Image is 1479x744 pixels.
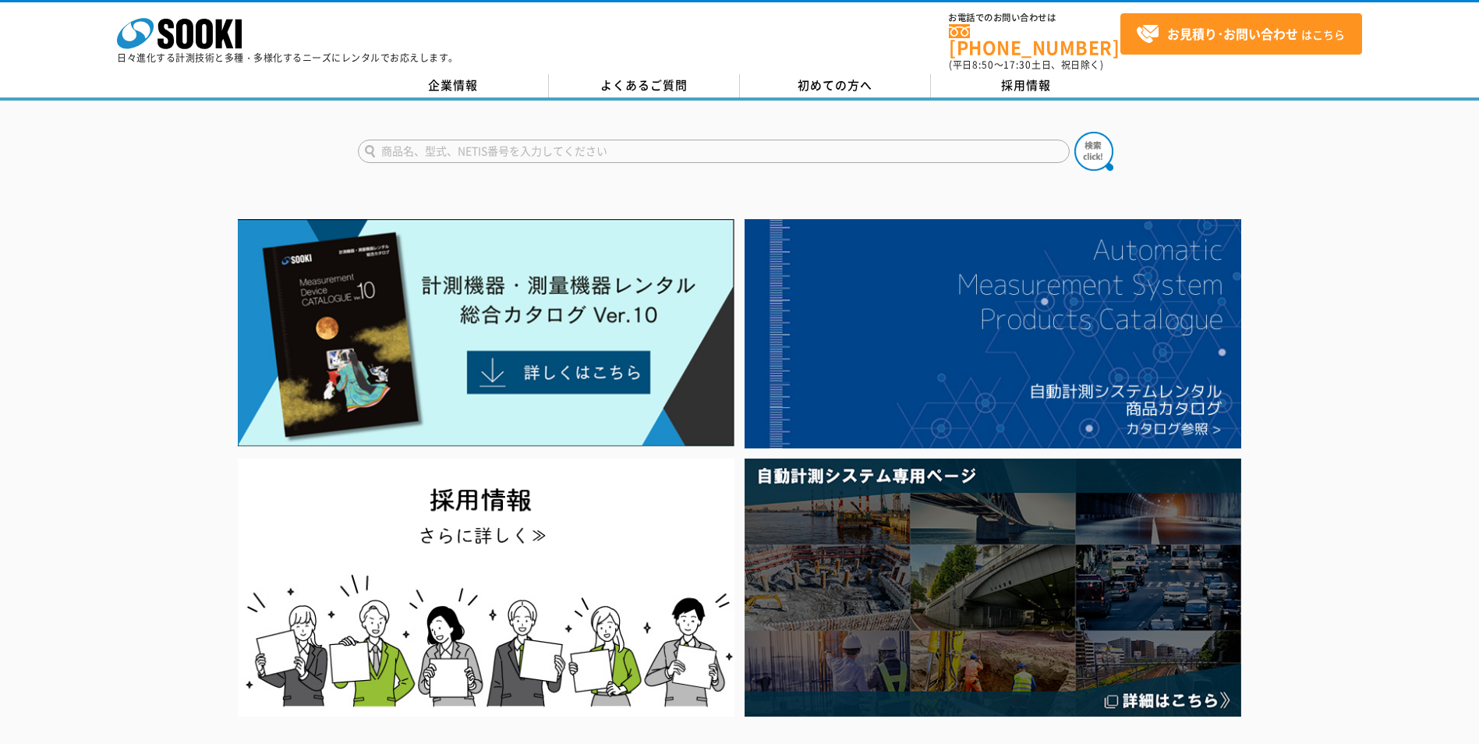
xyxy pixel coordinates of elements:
img: 自動計測システム専用ページ [745,459,1241,717]
span: 初めての方へ [798,76,872,94]
a: よくあるご質問 [549,74,740,97]
img: Catalog Ver10 [238,219,734,447]
strong: お見積り･お問い合わせ [1167,24,1298,43]
a: 採用情報 [931,74,1122,97]
span: はこちら [1136,23,1345,46]
span: 8:50 [972,58,994,72]
p: 日々進化する計測技術と多種・多様化するニーズにレンタルでお応えします。 [117,53,458,62]
img: 自動計測システムカタログ [745,219,1241,448]
span: (平日 ～ 土日、祝日除く) [949,58,1103,72]
a: お見積り･お問い合わせはこちら [1120,13,1362,55]
a: 企業情報 [358,74,549,97]
span: お電話でのお問い合わせは [949,13,1120,23]
a: 初めての方へ [740,74,931,97]
img: btn_search.png [1074,132,1113,171]
a: [PHONE_NUMBER] [949,24,1120,56]
input: 商品名、型式、NETIS番号を入力してください [358,140,1070,163]
span: 17:30 [1003,58,1031,72]
img: SOOKI recruit [238,459,734,717]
